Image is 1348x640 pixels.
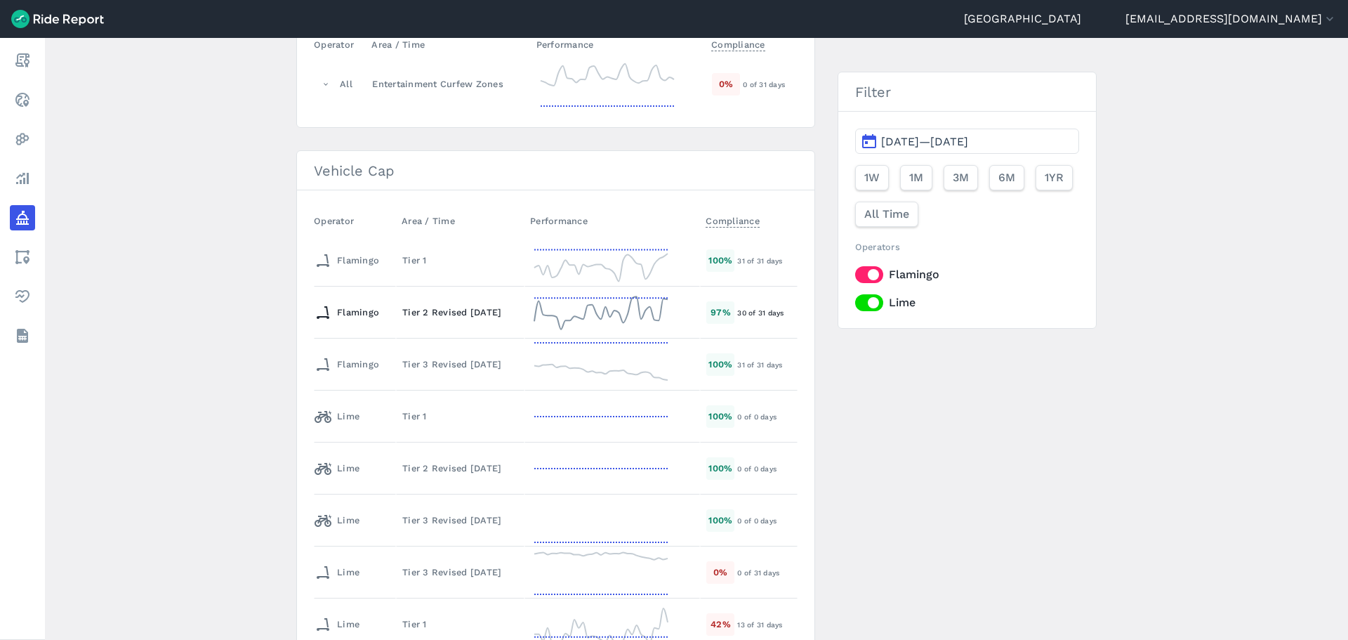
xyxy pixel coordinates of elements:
[964,11,1081,27] a: [GEOGRAPHIC_DATA]
[11,10,104,28] img: Ride Report
[737,514,796,527] div: 0 of 0 days
[712,73,740,95] div: 0 %
[711,35,765,51] span: Compliance
[838,72,1096,112] h3: Filter
[315,509,359,532] div: Lime
[855,129,1079,154] button: [DATE]—[DATE]
[1045,169,1064,186] span: 1YR
[706,405,734,427] div: 100 %
[737,566,796,579] div: 0 of 31 days
[900,165,932,190] button: 1M
[10,126,35,152] a: Heatmaps
[706,613,734,635] div: 42 %
[737,618,796,631] div: 13 of 31 days
[10,205,35,230] a: Policy
[10,284,35,309] a: Health
[402,306,518,319] div: Tier 2 Revised [DATE]
[315,353,379,376] div: Flamingo
[1036,165,1073,190] button: 1YR
[340,77,352,91] div: All
[315,613,359,636] div: Lime
[706,301,734,323] div: 97 %
[10,87,35,112] a: Realtime
[366,31,530,58] th: Area / Time
[706,561,734,583] div: 0 %
[315,561,359,584] div: Lime
[10,244,35,270] a: Areas
[737,410,796,423] div: 0 of 0 days
[855,242,900,252] span: Operators
[706,211,760,228] span: Compliance
[315,457,359,480] div: Lime
[315,405,359,428] div: Lime
[737,462,796,475] div: 0 of 0 days
[402,358,518,371] div: Tier 3 Revised [DATE]
[953,169,969,186] span: 3M
[402,410,518,423] div: Tier 1
[737,306,796,319] div: 30 of 31 days
[372,77,524,91] div: Entertainment Curfew Zones
[881,135,968,148] span: [DATE]—[DATE]
[989,165,1024,190] button: 6M
[909,169,923,186] span: 1M
[314,31,366,58] th: Operator
[743,78,797,91] div: 0 of 31 days
[706,249,734,271] div: 100 %
[864,169,880,186] span: 1W
[315,249,379,272] div: Flamingo
[944,165,978,190] button: 3M
[864,206,909,223] span: All Time
[396,207,524,235] th: Area / Time
[855,202,918,227] button: All Time
[10,48,35,73] a: Report
[531,31,706,58] th: Performance
[10,166,35,191] a: Analyze
[737,254,796,267] div: 31 of 31 days
[706,509,734,531] div: 100 %
[402,254,518,267] div: Tier 1
[297,151,814,190] h3: Vehicle Cap
[706,457,734,479] div: 100 %
[402,462,518,475] div: Tier 2 Revised [DATE]
[1125,11,1337,27] button: [EMAIL_ADDRESS][DOMAIN_NAME]
[402,618,518,631] div: Tier 1
[855,294,1079,311] label: Lime
[314,207,396,235] th: Operator
[315,301,379,324] div: Flamingo
[737,358,796,371] div: 31 of 31 days
[855,266,1079,283] label: Flamingo
[402,514,518,527] div: Tier 3 Revised [DATE]
[706,353,734,375] div: 100 %
[402,566,518,579] div: Tier 3 Revised [DATE]
[10,323,35,348] a: Datasets
[524,207,700,235] th: Performance
[998,169,1015,186] span: 6M
[855,165,889,190] button: 1W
